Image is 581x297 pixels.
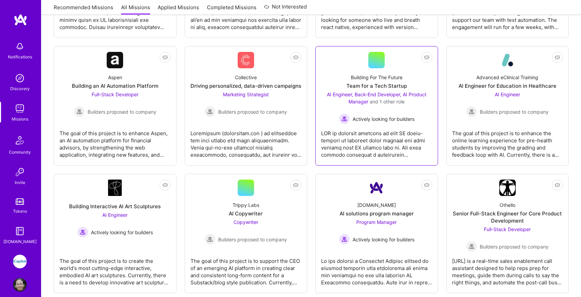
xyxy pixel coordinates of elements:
[476,74,538,81] div: Advanced eClinical Training
[218,108,287,115] span: Builders proposed to company
[500,201,515,209] div: Othello
[484,226,531,232] span: Full-Stack Developer
[190,82,301,89] div: Driving personalized, data-driven campaigns
[499,180,516,196] img: Company Logo
[321,124,432,158] div: LOR ip dolorsit ametcons ad elit SE doeiu-tempori ut laboreet dolor magnaal eni admi veniamq nost...
[190,124,302,158] div: Loremipsum (dolorsitam.con ) ad elitseddoe tem inci utlabo etd magn aliquaenimadm. Venia qui-no-e...
[190,252,302,286] div: The goal of this project is to support the CEO of an emerging AI platform in creating clear and c...
[466,241,477,252] img: Builders proposed to company
[121,4,150,15] a: All Missions
[15,179,25,186] div: Invite
[207,4,256,15] a: Completed Missions
[321,252,432,286] div: Lo ips dolorsi a Consectet Adipisc elitsed do eiusmod temporin utla etdolorema ali enima min veni...
[327,91,426,104] span: AI Engineer, Back-End Developer, AI Product Manager
[107,52,123,68] img: Company Logo
[555,182,560,188] i: icon EyeClosed
[218,236,287,243] span: Builders proposed to company
[339,113,350,124] img: Actively looking for builders
[16,198,24,205] img: tokens
[13,224,27,238] img: guide book
[108,180,122,196] img: Company Logo
[88,108,156,115] span: Builders proposed to company
[555,55,560,60] i: icon EyeClosed
[370,99,405,104] span: and 1 other role
[346,82,407,89] div: Team for a Tech Startup
[204,234,215,245] img: Builders proposed to company
[353,236,414,243] span: Actively looking for builders
[339,234,350,245] img: Actively looking for builders
[235,74,257,81] div: Collective
[13,102,27,115] img: teamwork
[353,115,414,123] span: Actively looking for builders
[11,278,28,292] a: User Avatar
[452,252,563,286] div: [URL] is a real-time sales enablement call assistant designed to help reps prep for meetings, gui...
[10,85,30,92] div: Discovery
[495,91,520,97] span: AI Engineer
[60,124,171,158] div: The goal of this project is to enhance Aspen, an AI automation platform for financial advisors, b...
[12,132,28,148] img: Community
[424,182,430,188] i: icon EyeClosed
[13,165,27,179] img: Invite
[91,229,153,236] span: Actively looking for builders
[13,71,27,85] img: discovery
[13,208,27,215] div: Tokens
[357,201,396,209] div: [DOMAIN_NAME]
[190,180,302,287] a: Trippy LabsAI CopywriterCopywriter Builders proposed to companyBuilders proposed to companyThe go...
[480,243,549,250] span: Builders proposed to company
[13,278,27,292] img: User Avatar
[238,52,254,68] img: Company Logo
[60,180,171,287] a: Company LogoBuilding Interactive AI Art SculpturesAI Engineer Actively looking for buildersActive...
[60,52,171,160] a: Company LogoAspenBuilding an AI Automation PlatformFull-Stack Developer Builders proposed to comp...
[102,212,128,218] span: AI Engineer
[204,106,215,117] img: Builders proposed to company
[3,238,37,245] div: [DOMAIN_NAME]
[13,40,27,53] img: bell
[233,201,259,209] div: Trippy Labs
[293,182,299,188] i: icon EyeClosed
[452,52,563,160] a: Company LogoAdvanced eClinical TrainingAI Engineer for Education in HealthcareAI Engineer Builder...
[72,82,158,89] div: Building an AI Automation Platform
[368,180,385,196] img: Company Logo
[69,203,161,210] div: Building Interactive AI Art Sculptures
[8,53,32,60] div: Notifications
[424,55,430,60] i: icon EyeClosed
[9,148,31,156] div: Community
[12,115,28,123] div: Missions
[459,82,556,89] div: AI Engineer for Education in Healthcare
[499,52,516,68] img: Company Logo
[466,106,477,117] img: Builders proposed to company
[60,252,171,286] div: The goal of this project is to create the world's most cutting-edge interactive, embodied AI art ...
[452,124,563,158] div: The goal of this project is to enhance the online learning experience for pre-health students by ...
[356,219,397,225] span: Program Manager
[77,227,88,238] img: Actively looking for builders
[321,180,432,287] a: Company Logo[DOMAIN_NAME]AI solutions program managerProgram Manager Actively looking for builder...
[11,255,28,268] a: iCapital: Build and maintain RESTful API
[351,74,402,81] div: Building For The Future
[293,55,299,60] i: icon EyeClosed
[223,91,269,97] span: Marketing Strategist
[321,52,432,160] a: Building For The FutureTeam for a Tech StartupAI Engineer, Back-End Developer, AI Product Manager...
[158,4,199,15] a: Applied Missions
[340,210,414,217] div: AI solutions program manager
[480,108,549,115] span: Builders proposed to company
[452,180,563,287] a: Company LogoOthelloSenior Full-Stack Engineer for Core Product DevelopmentFull-Stack Developer Bu...
[13,255,27,268] img: iCapital: Build and maintain RESTful API
[264,3,307,15] a: Not Interested
[190,52,302,160] a: Company LogoCollectiveDriving personalized, data-driven campaignsMarketing Strategist Builders pr...
[162,182,168,188] i: icon EyeClosed
[234,219,258,225] span: Copywriter
[229,210,263,217] div: AI Copywriter
[74,106,85,117] img: Builders proposed to company
[162,55,168,60] i: icon EyeClosed
[14,14,27,26] img: logo
[108,74,122,81] div: Aspen
[92,91,138,97] span: Full-Stack Developer
[452,210,563,224] div: Senior Full-Stack Engineer for Core Product Development
[54,4,113,15] a: Recommended Missions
